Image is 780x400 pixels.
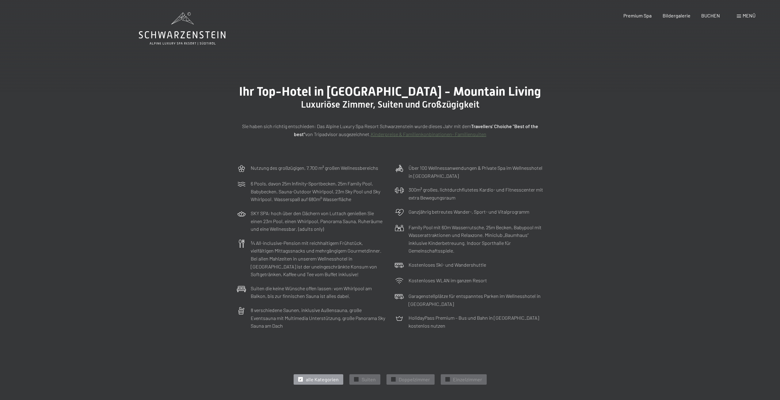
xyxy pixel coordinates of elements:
span: ✓ [446,377,449,382]
p: 8 verschiedene Saunen, inklusive Außensauna, große Eventsauna mit Multimedia Unterstützung, große... [251,306,386,330]
p: Über 100 Wellnessanwendungen & Private Spa im Wellnesshotel in [GEOGRAPHIC_DATA] [409,164,543,180]
p: Sie haben sich richtig entschieden: Das Alpine Luxury Spa Resort Schwarzenstein wurde dieses Jahr... [237,122,543,138]
span: Suiten [362,376,376,383]
p: HolidayPass Premium – Bus und Bahn in [GEOGRAPHIC_DATA] kostenlos nutzen [409,314,543,330]
span: Menü [743,13,755,18]
p: 6 Pools, davon 25m Infinity-Sportbecken, 25m Family Pool, Babybecken, Sauna-Outdoor Whirlpool, 23... [251,180,386,203]
p: Suiten die keine Wünsche offen lassen: vom Whirlpool am Balkon, bis zur finnischen Sauna ist alle... [251,284,386,300]
strong: Travellers' Choiche "Best of the best" [294,123,538,137]
span: Doppelzimmer [399,376,430,383]
p: Ganzjährig betreutes Wander-, Sport- und Vitalprogramm [409,208,529,216]
span: ✓ [299,377,302,382]
span: Luxuriöse Zimmer, Suiten und Großzügigkeit [301,99,479,110]
p: ¾ All-inclusive-Pension mit reichhaltigem Frühstück, vielfältigen Mittagssnacks und mehrgängigem ... [251,239,386,278]
span: ✓ [392,377,394,382]
span: ✓ [355,377,357,382]
p: Family Pool mit 60m Wasserrutsche, 25m Becken, Babypool mit Wasserattraktionen und Relaxzone. Min... [409,223,543,255]
p: Kostenloses WLAN im ganzen Resort [409,276,487,284]
a: BUCHEN [701,13,720,18]
p: 300m² großes, lichtdurchflutetes Kardio- und Fitnesscenter mit extra Bewegungsraum [409,186,543,201]
a: Kinderpreise & Familienkonbinationen- Familiensuiten [371,131,486,137]
p: SKY SPA: hoch über den Dächern von Luttach genießen Sie einen 23m Pool, einen Whirlpool, Panorama... [251,209,386,233]
a: Bildergalerie [663,13,691,18]
p: Kostenloses Ski- und Wandershuttle [409,261,486,269]
span: Ihr Top-Hotel in [GEOGRAPHIC_DATA] - Mountain Living [239,84,541,99]
span: alle Kategorien [306,376,339,383]
span: Einzelzimmer [453,376,482,383]
p: Garagenstellplätze für entspanntes Parken im Wellnesshotel in [GEOGRAPHIC_DATA] [409,292,543,308]
a: Premium Spa [623,13,652,18]
p: Nutzung des großzügigen, 7.700 m² großen Wellnessbereichs [251,164,378,172]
